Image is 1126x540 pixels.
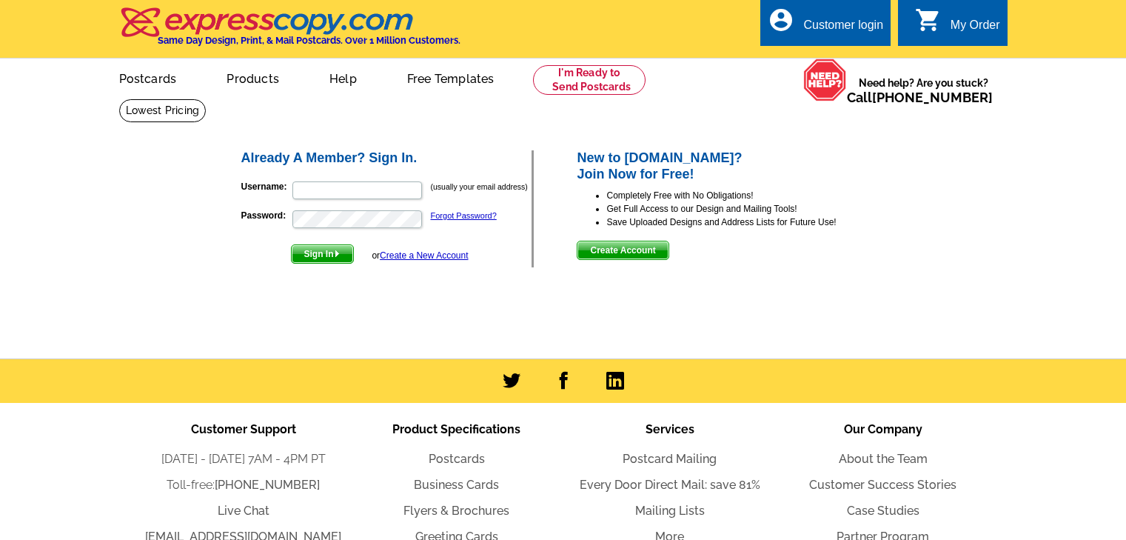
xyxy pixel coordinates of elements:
[809,478,956,492] a: Customer Success Stories
[241,209,291,222] label: Password:
[372,249,468,262] div: or
[403,504,509,518] a: Flyers & Brochures
[137,476,350,494] li: Toll-free:
[577,150,887,182] h2: New to [DOMAIN_NAME]? Join Now for Free!
[580,478,760,492] a: Every Door Direct Mail: save 81%
[215,478,320,492] a: [PHONE_NUMBER]
[768,7,794,33] i: account_circle
[119,18,460,46] a: Same Day Design, Print, & Mail Postcards. Over 1 Million Customers.
[847,76,1000,105] span: Need help? Are you stuck?
[847,90,993,105] span: Call
[623,452,717,466] a: Postcard Mailing
[635,504,705,518] a: Mailing Lists
[95,60,201,95] a: Postcards
[380,250,468,261] a: Create a New Account
[306,60,381,95] a: Help
[577,241,668,259] span: Create Account
[768,16,883,35] a: account_circle Customer login
[606,202,887,216] li: Get Full Access to our Design and Mailing Tools!
[951,19,1000,39] div: My Order
[915,16,1000,35] a: shopping_cart My Order
[414,478,499,492] a: Business Cards
[606,216,887,229] li: Save Uploaded Designs and Address Lists for Future Use!
[241,150,532,167] h2: Already A Member? Sign In.
[203,60,303,95] a: Products
[872,90,993,105] a: [PHONE_NUMBER]
[431,182,528,191] small: (usually your email address)
[844,422,922,436] span: Our Company
[429,452,485,466] a: Postcards
[392,422,520,436] span: Product Specifications
[292,245,353,263] span: Sign In
[915,7,942,33] i: shopping_cart
[431,211,497,220] a: Forgot Password?
[241,180,291,193] label: Username:
[839,452,928,466] a: About the Team
[803,59,847,101] img: help
[577,241,668,260] button: Create Account
[847,504,919,518] a: Case Studies
[191,422,296,436] span: Customer Support
[218,504,269,518] a: Live Chat
[606,189,887,202] li: Completely Free with No Obligations!
[334,250,341,257] img: button-next-arrow-white.png
[158,35,460,46] h4: Same Day Design, Print, & Mail Postcards. Over 1 Million Customers.
[137,450,350,468] li: [DATE] - [DATE] 7AM - 4PM PT
[646,422,694,436] span: Services
[803,19,883,39] div: Customer login
[383,60,518,95] a: Free Templates
[291,244,354,264] button: Sign In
